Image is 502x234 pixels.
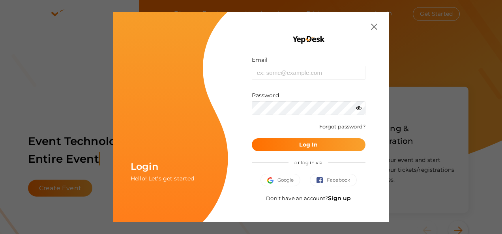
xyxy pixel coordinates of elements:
[310,174,357,186] button: Facebook
[131,161,158,172] span: Login
[299,141,318,148] b: Log In
[288,154,328,171] span: or log in via
[260,174,301,186] button: Google
[252,66,365,80] input: ex: some@example.com
[317,176,350,184] span: Facebook
[252,138,365,151] button: Log In
[319,123,365,130] a: Forgot password?
[371,24,377,30] img: close.svg
[252,56,268,64] label: Email
[252,91,279,99] label: Password
[317,177,327,184] img: facebook.svg
[292,35,325,44] img: YEP_black_cropped.png
[131,175,194,182] span: Hello! Let's get started
[267,176,294,184] span: Google
[266,195,351,201] span: Don't have an account?
[267,177,277,184] img: google.svg
[328,195,351,202] a: Sign up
